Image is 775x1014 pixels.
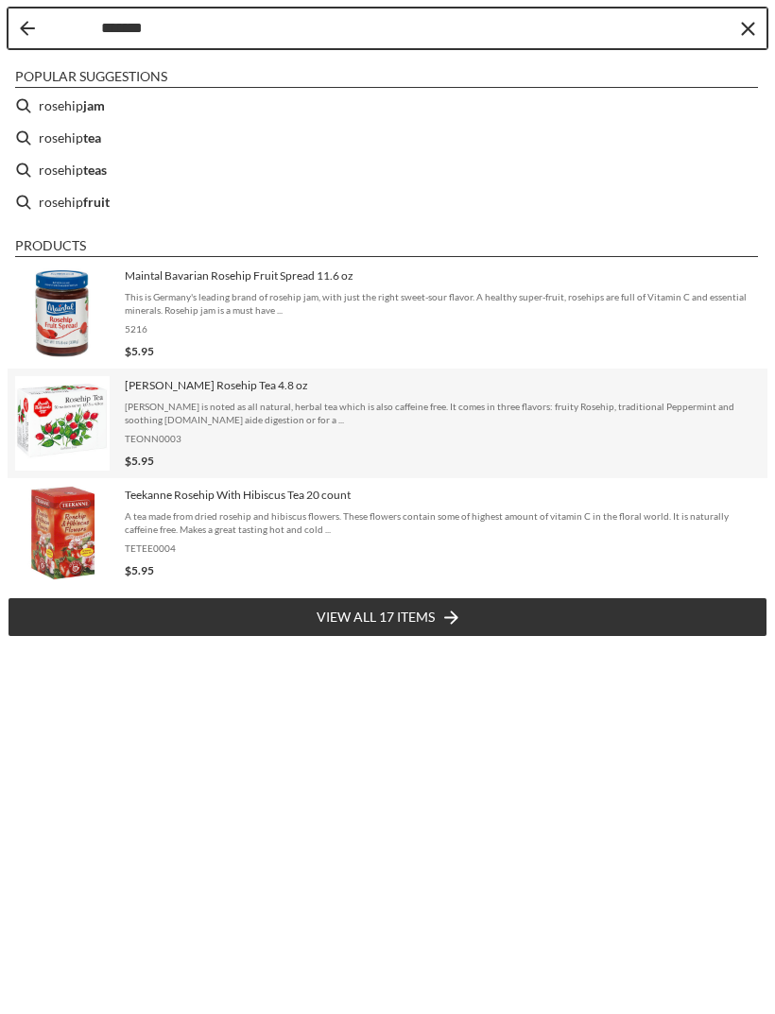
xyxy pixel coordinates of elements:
li: Products [15,237,758,257]
button: Back [20,21,35,36]
span: TETEE0004 [125,541,760,555]
li: rosehip teas [8,154,767,186]
span: Teekanne Rosehip With Hibiscus Tea 20 count [125,488,760,503]
img: Teekanne Rosehip With Hibiscus Tea [15,486,110,580]
span: View all 17 items [317,607,435,627]
span: $5.95 [125,563,154,577]
span: This is Germany's leading brand of rosehip jam, with just the right sweet-sour flavor. A healthy ... [125,290,760,317]
b: jam [83,95,105,116]
span: Maintal Bavarian Rosehip Fruit Spread 11.6 oz [125,268,760,284]
span: $5.95 [125,454,154,468]
li: Popular suggestions [15,68,758,88]
li: rosehip fruit [8,186,767,218]
span: A tea made from dried rosehip and hibiscus flowers. These flowers contain some of highest amount ... [125,509,760,536]
li: rosehip jam [8,90,767,122]
span: 5216 [125,322,760,335]
span: $5.95 [125,344,154,358]
b: tea [83,127,101,148]
b: fruit [83,191,110,213]
b: teas [83,159,107,180]
a: Maintal Bavarian Rosehip Fruit Spread 11.6 ozThis is Germany's leading brand of rosehip jam, with... [15,266,760,361]
li: View all 17 items [8,597,767,637]
span: TEONN0003 [125,432,760,445]
li: Maintal Bavarian Rosehip Fruit Spread 11.6 oz [8,259,767,369]
button: Clear [738,19,757,38]
a: Teekanne Rosehip With Hibiscus TeaTeekanne Rosehip With Hibiscus Tea 20 countA tea made from drie... [15,486,760,580]
a: [PERSON_NAME] Rosehip Tea 4.8 oz[PERSON_NAME] is noted as all natural, herbal tea which is also c... [15,376,760,471]
li: Onno Behrends Rosehip Tea 4.8 oz [8,369,767,478]
li: rosehip tea [8,122,767,154]
li: Teekanne Rosehip With Hibiscus Tea 20 count [8,478,767,588]
span: [PERSON_NAME] Rosehip Tea 4.8 oz [125,378,760,393]
span: [PERSON_NAME] is noted as all natural, herbal tea which is also caffeine free. It comes in three ... [125,400,760,426]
